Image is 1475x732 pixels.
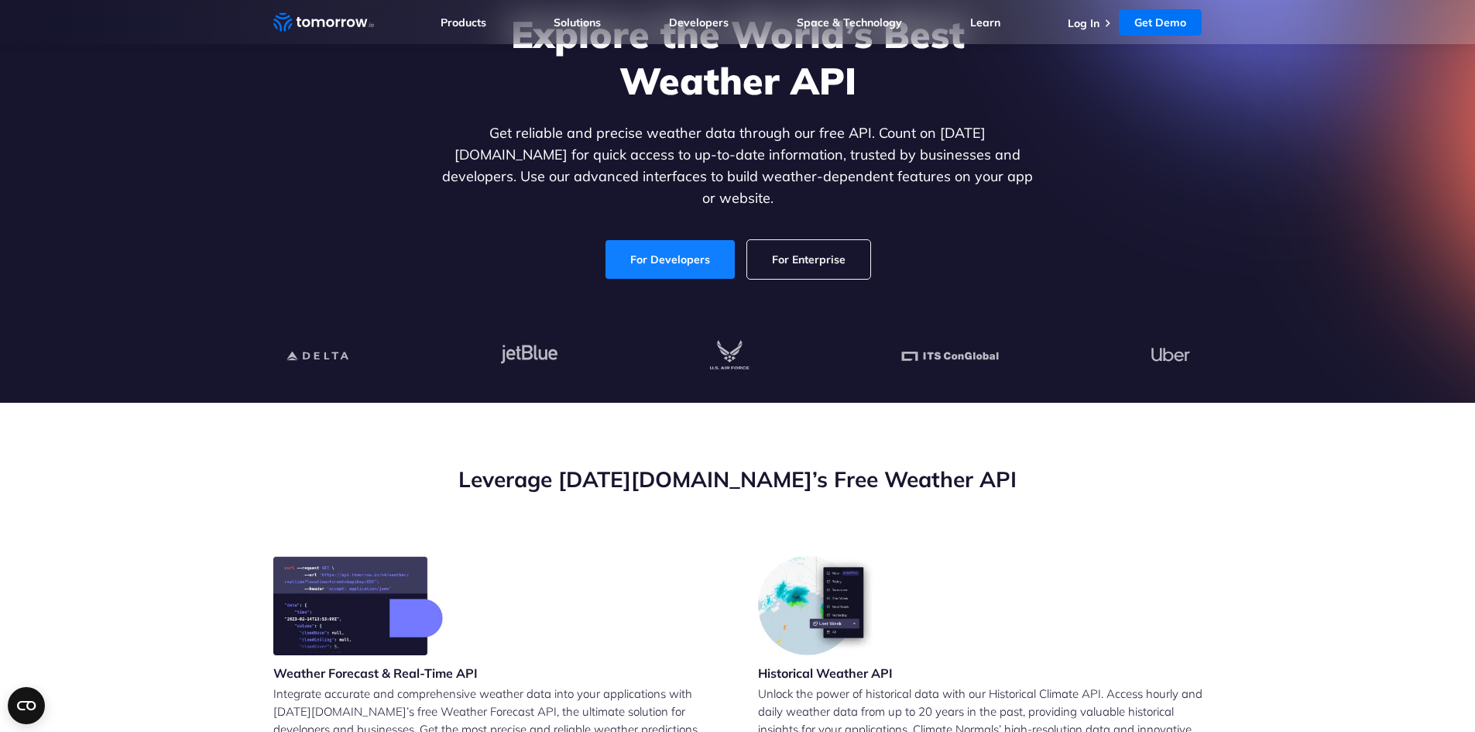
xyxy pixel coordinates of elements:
[797,15,902,29] a: Space & Technology
[758,665,893,682] h3: Historical Weather API
[273,11,374,34] a: Home link
[439,122,1037,209] p: Get reliable and precise weather data through our free API. Count on [DATE][DOMAIN_NAME] for quic...
[1119,9,1202,36] a: Get Demo
[441,15,486,29] a: Products
[273,665,478,682] h3: Weather Forecast & Real-Time API
[1068,16,1099,30] a: Log In
[273,465,1202,494] h2: Leverage [DATE][DOMAIN_NAME]’s Free Weather API
[747,240,870,279] a: For Enterprise
[605,240,735,279] a: For Developers
[669,15,729,29] a: Developers
[8,687,45,724] button: Open CMP widget
[554,15,601,29] a: Solutions
[970,15,1000,29] a: Learn
[439,11,1037,104] h1: Explore the World’s Best Weather API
